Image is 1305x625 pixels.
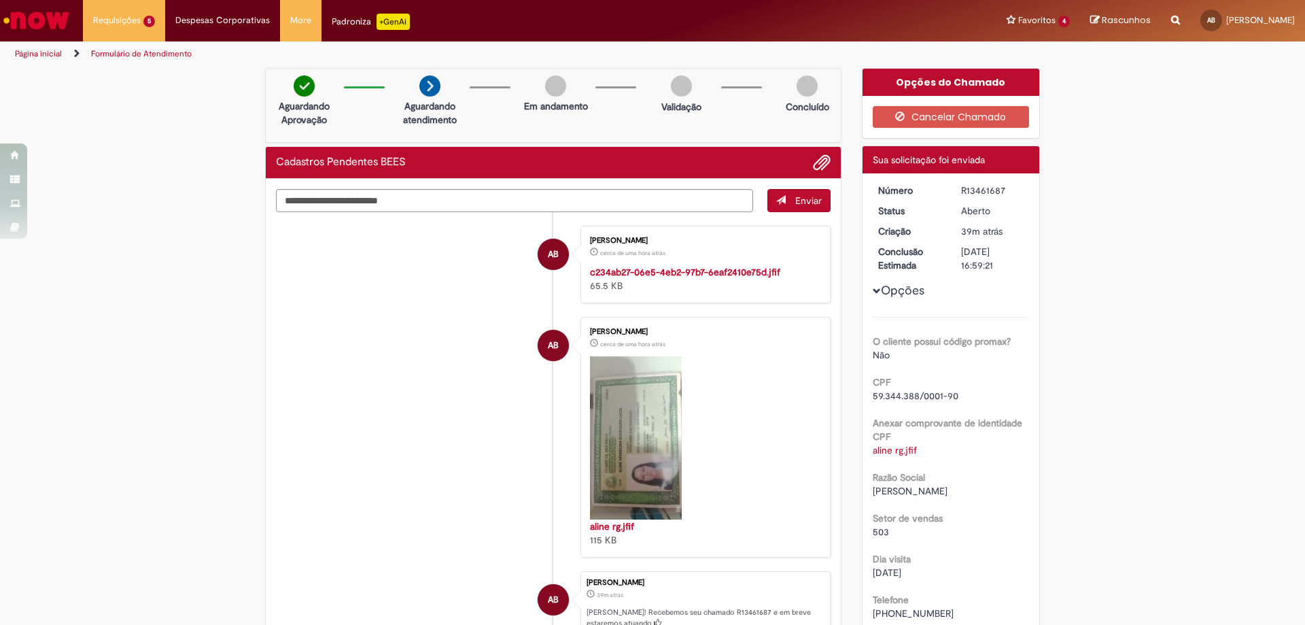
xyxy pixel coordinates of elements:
[538,584,569,615] div: Ana Beatriz
[590,328,816,336] div: [PERSON_NAME]
[873,349,890,361] span: Não
[276,189,753,212] textarea: Digite sua mensagem aqui...
[661,100,701,114] p: Validação
[795,195,822,207] span: Enviar
[538,239,569,270] div: Ana Beatriz
[294,75,315,97] img: check-circle-green.png
[10,41,860,67] ul: Trilhas de página
[873,444,917,456] a: Download de aline rg.jfif
[873,154,985,166] span: Sua solicitação foi enviada
[590,265,816,292] div: 65.5 KB
[797,75,818,97] img: img-circle-grey.png
[397,99,463,126] p: Aguardando atendimento
[545,75,566,97] img: img-circle-grey.png
[868,184,952,197] dt: Número
[175,14,270,27] span: Despesas Corporativas
[873,567,901,579] span: [DATE]
[961,225,1003,237] time: 29/08/2025 10:59:18
[332,14,410,30] div: Padroniza
[587,579,823,587] div: [PERSON_NAME]
[868,224,952,238] dt: Criação
[271,99,337,126] p: Aguardando Aprovação
[1226,14,1295,26] span: [PERSON_NAME]
[290,14,311,27] span: More
[600,249,665,257] span: cerca de uma hora atrás
[590,520,816,547] div: 115 KB
[873,335,1011,348] b: O cliente possui código promax?
[600,340,665,348] time: 29/08/2025 10:42:47
[1018,14,1056,27] span: Favoritos
[1,7,71,34] img: ServiceNow
[873,471,925,484] b: Razão Social
[868,204,952,218] dt: Status
[873,376,890,388] b: CPF
[1090,14,1151,27] a: Rascunhos
[786,100,829,114] p: Concluído
[873,512,943,524] b: Setor de vendas
[961,204,1024,218] div: Aberto
[961,224,1024,238] div: 29/08/2025 10:59:18
[377,14,410,30] p: +GenAi
[590,266,780,278] a: c234ab27-06e5-4eb2-97b7-6eaf2410e75d.jfif
[548,584,559,616] span: AB
[143,16,155,27] span: 5
[873,417,1022,443] b: Anexar comprovante de identidade CPF
[873,553,911,565] b: Dia visita
[1102,14,1151,27] span: Rascunhos
[961,245,1024,272] div: [DATE] 16:59:21
[873,485,947,497] span: [PERSON_NAME]
[1207,16,1215,24] span: AB
[590,520,634,533] a: aline rg.jfif
[15,48,62,59] a: Página inicial
[93,14,141,27] span: Requisições
[873,526,889,538] span: 503
[597,591,623,599] time: 29/08/2025 10:59:18
[961,225,1003,237] span: 39m atrás
[873,594,909,606] b: Telefone
[873,390,958,402] span: 59.344.388/0001-90
[600,340,665,348] span: cerca de uma hora atrás
[961,184,1024,197] div: R13461687
[868,245,952,272] dt: Conclusão Estimada
[276,156,406,169] h2: Cadastros Pendentes BEES Histórico de tíquete
[873,607,954,620] span: [PHONE_NUMBER]
[91,48,192,59] a: Formulário de Atendimento
[873,106,1030,128] button: Cancelar Chamado
[1058,16,1070,27] span: 4
[548,329,559,362] span: AB
[600,249,665,257] time: 29/08/2025 10:45:03
[548,238,559,271] span: AB
[419,75,440,97] img: arrow-next.png
[524,99,588,113] p: Em andamento
[813,154,831,171] button: Adicionar anexos
[671,75,692,97] img: img-circle-grey.png
[767,189,831,212] button: Enviar
[538,330,569,361] div: Ana Beatriz
[597,591,623,599] span: 39m atrás
[863,69,1040,96] div: Opções do Chamado
[590,237,816,245] div: [PERSON_NAME]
